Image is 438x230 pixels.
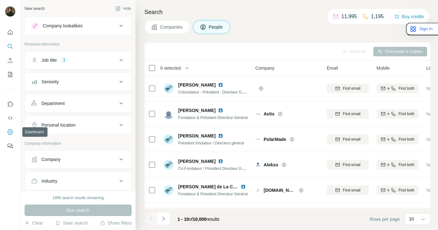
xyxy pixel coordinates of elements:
img: Logo of PolarMade [255,139,260,140]
span: Find both [398,111,414,117]
img: Avatar [164,134,174,144]
div: 1990 search results remaining [53,195,104,201]
button: Search [5,41,15,52]
span: Find email [343,111,360,117]
div: Job title [41,57,57,63]
img: Avatar [164,160,174,170]
button: Dashboard [5,126,15,138]
button: Find email [327,135,369,144]
span: Alekso [264,162,278,168]
button: My lists [5,69,15,80]
button: Job title1 [25,52,131,68]
img: LinkedIn logo [241,184,246,189]
button: Find email [327,84,369,93]
p: 10 [409,216,414,222]
span: [DOMAIN_NAME] [264,187,296,193]
img: LinkedIn logo [218,133,223,138]
div: Seniority [41,79,59,85]
button: Save search [55,220,88,226]
button: Find email [327,160,369,170]
button: Personal location [25,117,131,133]
span: 10,000 [193,217,207,222]
span: Cofondateur - Président - Directeur Général - Ingénieur IoT [178,89,278,94]
span: Find email [343,162,360,168]
button: Buy credits [394,12,424,21]
span: Mobile [376,65,390,71]
img: Logo of Avtis [255,111,260,116]
button: Find both [376,109,419,119]
span: [PERSON_NAME] [178,82,215,88]
span: of [189,217,193,222]
div: Industry [41,178,57,184]
span: Find email [343,187,360,193]
span: People [209,24,223,30]
span: Company [255,65,274,71]
button: Quick start [5,27,15,38]
button: Navigate to next page [157,212,170,225]
p: 11,995 [341,13,357,20]
span: Rows per page [370,216,400,222]
img: Avatar [164,185,174,195]
span: [PERSON_NAME] [178,158,215,164]
button: Department [25,96,131,111]
p: Personal information [25,41,132,47]
button: Clear [25,220,43,226]
p: 1,195 [371,13,384,20]
span: Find both [398,187,414,193]
span: [PERSON_NAME] de La Chaise [178,184,245,189]
button: Share filters [100,220,132,226]
span: Find both [398,136,414,142]
div: Personal location [41,122,76,128]
img: Avatar [164,83,174,94]
img: Logo of mycaddymaster.com [255,188,260,193]
button: Industry [25,173,131,189]
button: Find email [327,185,369,195]
button: Use Surfe on LinkedIn [5,98,15,110]
div: 1 [61,57,68,63]
span: Find both [398,162,414,168]
button: Enrich CSV [5,55,15,66]
div: Department [41,100,65,107]
span: Fondateur & Président Directeur Général [178,115,248,120]
span: Find email [343,136,360,142]
span: Co-Fondateur / Président Directeur Général [178,166,252,171]
div: New search [25,6,45,11]
span: Fondateur & Président Directeur Général [178,192,248,196]
p: Company information [25,141,132,146]
button: Use Surfe API [5,112,15,124]
span: Email [327,65,338,71]
button: Feedback [5,140,15,152]
span: 1 - 10 [178,217,189,222]
button: Find both [376,160,419,170]
button: Find both [376,135,419,144]
button: Seniority [25,74,131,89]
span: Président fondateur / Directeur général [178,141,244,145]
button: Find both [376,84,419,93]
span: Avtis [264,111,274,117]
div: Company [41,156,61,163]
button: Find email [327,109,369,119]
h4: Search [144,8,430,17]
img: Logo of Alekso [255,162,260,167]
button: Company [25,152,131,167]
button: Company lookalikes [25,18,131,33]
span: [PERSON_NAME] [178,133,215,139]
img: LinkedIn logo [218,159,223,164]
span: PolarMade [264,136,286,143]
span: 0 selected [160,65,181,71]
span: Companies [160,24,183,30]
button: Find both [376,185,419,195]
div: Company lookalikes [43,23,83,29]
img: Avatar [5,6,15,17]
button: Hide [111,4,135,13]
img: LinkedIn logo [218,108,223,113]
span: Lists [426,65,435,71]
span: Find email [343,86,360,91]
img: Avatar [164,109,174,119]
span: Find both [398,86,414,91]
span: results [178,217,220,222]
iframe: Intercom live chat [416,208,432,224]
img: LinkedIn logo [218,82,223,87]
span: [PERSON_NAME] [178,107,215,114]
